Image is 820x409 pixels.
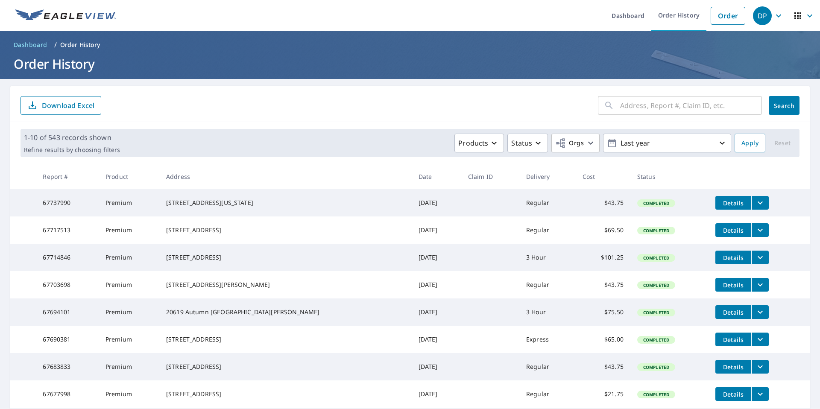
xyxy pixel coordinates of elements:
td: Regular [519,271,576,298]
td: Premium [99,271,159,298]
td: 67703698 [36,271,99,298]
div: [STREET_ADDRESS] [166,390,405,398]
td: 67737990 [36,189,99,216]
span: Completed [638,200,674,206]
button: detailsBtn-67737990 [715,196,751,210]
button: filesDropdownBtn-67683833 [751,360,769,374]
span: Completed [638,391,674,397]
p: Products [458,138,488,148]
td: $101.25 [576,244,630,271]
button: detailsBtn-67677998 [715,387,751,401]
th: Product [99,164,159,189]
td: 67714846 [36,244,99,271]
td: 3 Hour [519,298,576,326]
td: $43.75 [576,189,630,216]
th: Date [412,164,461,189]
td: 67677998 [36,380,99,408]
button: Products [454,134,504,152]
button: filesDropdownBtn-67714846 [751,251,769,264]
td: Premium [99,353,159,380]
img: EV Logo [15,9,116,22]
td: [DATE] [412,271,461,298]
p: Last year [617,136,717,151]
div: [STREET_ADDRESS][US_STATE] [166,199,405,207]
p: Download Excel [42,101,94,110]
h1: Order History [10,55,810,73]
td: Regular [519,189,576,216]
span: Apply [741,138,758,149]
button: detailsBtn-67703698 [715,278,751,292]
p: 1-10 of 543 records shown [24,132,120,143]
button: filesDropdownBtn-67703698 [751,278,769,292]
td: Express [519,326,576,353]
button: filesDropdownBtn-67690381 [751,333,769,346]
td: $69.50 [576,216,630,244]
td: [DATE] [412,380,461,408]
input: Address, Report #, Claim ID, etc. [620,93,762,117]
a: Order [711,7,745,25]
td: $65.00 [576,326,630,353]
td: Premium [99,189,159,216]
p: Status [511,138,532,148]
button: detailsBtn-67690381 [715,333,751,346]
span: Details [720,199,746,207]
span: Completed [638,310,674,316]
th: Status [630,164,709,189]
span: Details [720,308,746,316]
span: Dashboard [14,41,47,49]
th: Delivery [519,164,576,189]
td: 67690381 [36,326,99,353]
td: [DATE] [412,244,461,271]
button: filesDropdownBtn-67717513 [751,223,769,237]
span: Search [776,102,793,110]
th: Address [159,164,412,189]
div: [STREET_ADDRESS] [166,335,405,344]
button: detailsBtn-67717513 [715,223,751,237]
nav: breadcrumb [10,38,810,52]
td: Regular [519,216,576,244]
td: Regular [519,380,576,408]
div: [STREET_ADDRESS] [166,226,405,234]
span: Completed [638,228,674,234]
span: Orgs [555,138,584,149]
div: DP [753,6,772,25]
p: Refine results by choosing filters [24,146,120,154]
button: Orgs [551,134,600,152]
span: Details [720,390,746,398]
button: Download Excel [20,96,101,115]
th: Cost [576,164,630,189]
td: [DATE] [412,189,461,216]
td: [DATE] [412,298,461,326]
span: Details [720,254,746,262]
p: Order History [60,41,100,49]
td: [DATE] [412,326,461,353]
button: detailsBtn-67694101 [715,305,751,319]
button: detailsBtn-67683833 [715,360,751,374]
td: Regular [519,353,576,380]
span: Completed [638,255,674,261]
button: Status [507,134,548,152]
td: 67717513 [36,216,99,244]
th: Report # [36,164,99,189]
td: Premium [99,380,159,408]
span: Details [720,336,746,344]
span: Completed [638,282,674,288]
span: Completed [638,337,674,343]
td: Premium [99,216,159,244]
button: filesDropdownBtn-67694101 [751,305,769,319]
td: [DATE] [412,216,461,244]
button: filesDropdownBtn-67677998 [751,387,769,401]
th: Claim ID [461,164,519,189]
a: Dashboard [10,38,51,52]
td: [DATE] [412,353,461,380]
td: 67694101 [36,298,99,326]
span: Completed [638,364,674,370]
td: $75.50 [576,298,630,326]
span: Details [720,226,746,234]
button: Last year [603,134,731,152]
td: Premium [99,244,159,271]
td: 67683833 [36,353,99,380]
td: Premium [99,298,159,326]
span: Details [720,363,746,371]
span: Details [720,281,746,289]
